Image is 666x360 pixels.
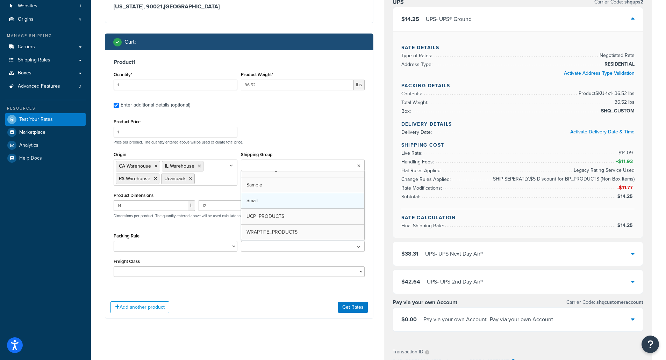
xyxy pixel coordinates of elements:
a: Help Docs [5,152,86,164]
span: Help Docs [19,155,42,161]
span: Rate Modifications: [401,184,444,192]
span: $38.31 [401,250,418,258]
a: Activate Delivery Date & Time [570,128,635,135]
label: Origin [114,152,126,157]
label: Shipping Group [241,152,273,157]
a: WRAPTITE_PRODUCTS [241,225,364,240]
h3: [US_STATE], 90021 , [GEOGRAPHIC_DATA] [114,3,365,10]
a: Origins4 [5,13,86,26]
span: Address Type: [401,61,434,68]
h4: Delivery Details [401,120,635,128]
h4: Shipping Cost [401,141,635,149]
a: Sample [241,177,364,193]
span: 1 [80,3,81,9]
a: Small [241,193,364,208]
span: Websites [18,3,37,9]
div: UPS - UPS 2nd Day Air® [427,277,483,287]
p: Carrier Code: [566,297,643,307]
span: Legacy Rating Service Used [572,166,635,175]
h2: Cart : [124,39,136,45]
h4: Rate Details [401,44,635,51]
div: UPS - UPS Next Day Air® [425,249,483,259]
span: Analytics [19,142,38,148]
span: Negotiated Rate [598,51,635,60]
button: Add another product [110,301,169,313]
span: Handling Fees: [401,158,436,166]
p: Price per product. The quantity entered above will be used calculate total price. [112,140,366,145]
span: WRAPTITE_PRODUCTS [246,228,298,236]
input: Enter additional details (optional) [114,103,119,108]
span: Boxes [18,70,31,76]
label: Quantity* [114,72,132,77]
div: Resources [5,105,86,111]
p: Dimensions per product. The quantity entered above will be used calculate total volume. [112,213,258,218]
h4: Packing Details [401,82,635,89]
span: $14.09 [618,149,635,156]
div: Pay via your own Account - Pay via your own Account [423,315,553,324]
span: lbs [354,80,365,90]
span: -$11.77 [617,184,635,191]
span: 4 [79,16,81,22]
input: 0.00 [241,80,354,90]
li: Marketplace [5,126,86,139]
span: $14.25 [401,15,419,23]
span: Advanced Features [18,83,60,89]
label: Packing Rule [114,233,139,238]
span: Type of Rates: [401,52,434,59]
span: Product SKU-1 x 1 - 36.52 lbs [577,89,635,98]
a: Analytics [5,139,86,152]
span: Shipping Rules [18,57,50,63]
h3: Pay via your own Account [393,299,457,306]
span: RESIDENTIAL [603,60,635,68]
span: Subtotal: [401,193,422,200]
span: $11.93 [618,158,635,165]
label: Product Price [114,119,141,124]
span: CA Warehouse [119,162,151,170]
span: $0.00 [401,315,417,323]
span: $42.64 [401,278,420,286]
span: Final Shipping Rate: [401,222,446,229]
div: Enter additional details (optional) [121,100,190,110]
a: Activate Address Type Validation [564,69,635,77]
span: Small [246,197,258,204]
input: 0.0 [114,80,237,90]
div: Manage Shipping [5,33,86,39]
span: 36.52 lbs [613,98,635,106]
span: $14.25 [617,193,635,200]
a: Carriers [5,41,86,53]
span: Total Weight: [401,99,430,106]
a: Test Your Rates [5,113,86,126]
span: Flat Rules Applied: [401,167,443,174]
span: Change Rules Applied: [401,176,452,183]
span: IL Warehouse [165,162,194,170]
span: Ucanpack [164,175,186,182]
span: L [188,200,195,211]
span: Marketplace [19,130,45,135]
li: Origins [5,13,86,26]
label: Product Dimensions [114,193,153,198]
span: Origins [18,16,34,22]
span: UCP_PRODUCTS [246,213,284,220]
span: Delivery Date: [401,128,434,136]
p: Transaction ID [393,347,423,357]
a: Shipping Rules [5,54,86,67]
a: Advanced Features3 [5,80,86,93]
h4: Rate Calculation [401,214,635,221]
button: Open Resource Center [642,336,659,353]
label: Product Weight* [241,72,273,77]
span: Test Your Rates [19,117,53,123]
label: Freight Class [114,259,140,264]
span: + [614,157,635,166]
button: Get Rates [338,302,368,313]
span: Carriers [18,44,35,50]
h3: Product 1 [114,59,365,66]
span: Box: [401,108,413,115]
span: Sample [246,181,262,189]
div: UPS - UPS® Ground [426,14,472,24]
li: Boxes [5,67,86,80]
